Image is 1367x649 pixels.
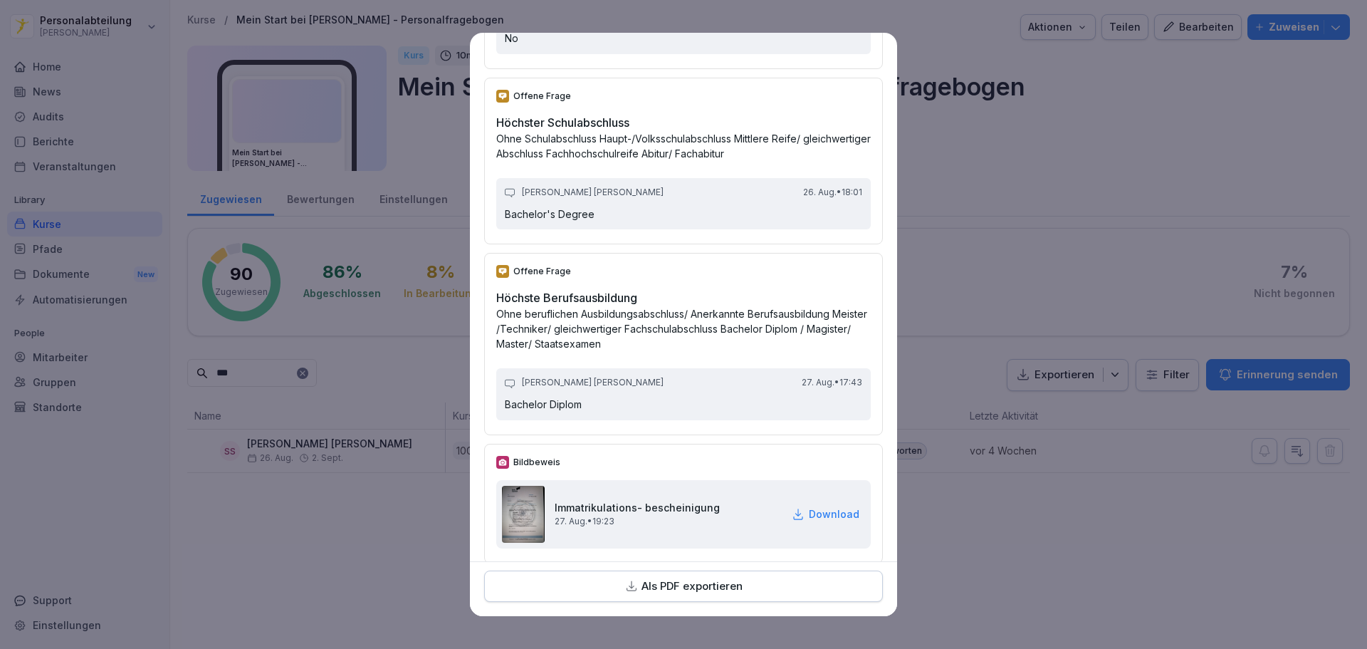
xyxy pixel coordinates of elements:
[522,187,664,199] p: [PERSON_NAME] [PERSON_NAME]
[505,398,862,412] p: Bachelor Diplom
[809,507,859,521] p: Download
[641,578,743,595] p: Als PDF exportieren
[505,207,862,222] p: Bachelor's Degree
[513,265,571,278] p: Offene Frage
[502,486,545,543] img: kalzkt4i8awcn674zt03auiv.png
[555,515,720,528] p: 27. Aug. • 19:23
[496,131,871,161] p: Ohne Schulabschluss Haupt-/Volksschulabschluss Mittlere Reife/ gleichwertiger Abschluss Fachhochs...
[496,289,871,306] h2: Höchste Berufsausbildung
[505,31,862,46] p: No
[513,90,571,103] p: Offene Frage
[496,114,871,131] h2: Höchster Schulabschluss
[513,456,560,469] p: Bildbeweis
[484,571,883,603] button: Als PDF exportieren
[522,377,664,389] p: [PERSON_NAME] [PERSON_NAME]
[802,377,862,389] p: 27. Aug. • 17:43
[803,187,862,199] p: 26. Aug. • 18:01
[555,500,720,515] h2: Immatrikulations- bescheinigung
[496,306,871,351] p: Ohne beruflichen Ausbildungsabschluss/ Anerkannte Berufsausbildung Meister /Techniker/ gleichwert...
